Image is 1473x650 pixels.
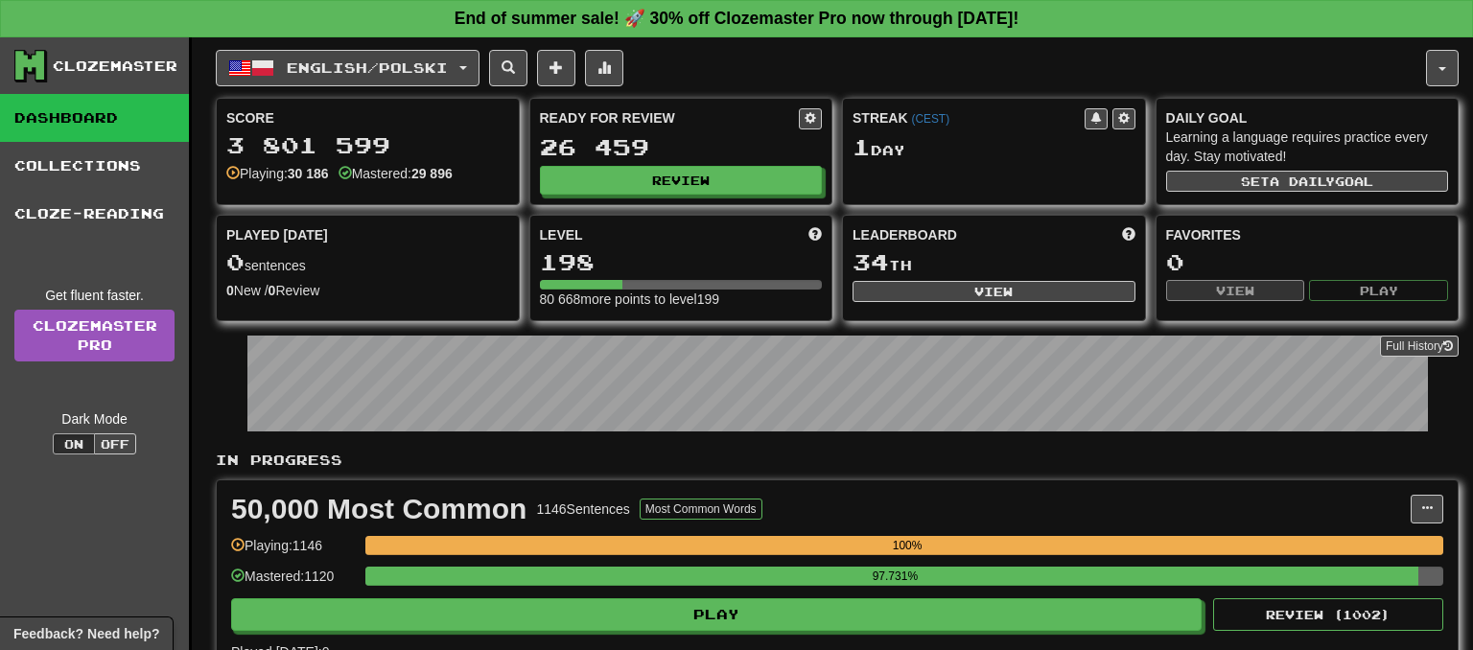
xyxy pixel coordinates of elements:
[540,166,823,195] button: Review
[853,135,1135,160] div: Day
[1166,128,1449,166] div: Learning a language requires practice every day. Stay motivated!
[1380,336,1459,357] button: Full History
[853,281,1135,302] button: View
[226,283,234,298] strong: 0
[226,248,245,275] span: 0
[1270,174,1335,188] span: a daily
[226,108,509,128] div: Score
[1166,225,1449,244] div: Favorites
[585,50,623,86] button: More stats
[14,286,175,305] div: Get fluent faster.
[911,112,949,126] a: (CEST)
[1309,280,1448,301] button: Play
[853,225,957,244] span: Leaderboard
[1166,250,1449,274] div: 0
[231,536,356,568] div: Playing: 1146
[339,164,453,183] div: Mastered:
[371,536,1443,555] div: 100%
[371,567,1418,586] div: 97.731%
[1166,280,1305,301] button: View
[14,310,175,361] a: ClozemasterPro
[1213,598,1443,631] button: Review (1002)
[216,451,1459,470] p: In Progress
[226,164,329,183] div: Playing:
[226,281,509,300] div: New / Review
[216,50,479,86] button: English/Polski
[231,495,526,523] div: 50,000 Most Common
[288,166,329,181] strong: 30 186
[540,250,823,274] div: 198
[1166,108,1449,128] div: Daily Goal
[537,50,575,86] button: Add sentence to collection
[1166,171,1449,192] button: Seta dailygoal
[226,133,509,157] div: 3 801 599
[1122,225,1135,244] span: This week in points, UTC
[540,135,823,159] div: 26 459
[226,250,509,275] div: sentences
[536,499,629,519] div: 1146 Sentences
[226,225,328,244] span: Played [DATE]
[269,283,276,298] strong: 0
[640,499,762,520] button: Most Common Words
[287,59,448,76] span: English / Polski
[489,50,527,86] button: Search sentences
[53,57,177,76] div: Clozemaster
[53,433,95,454] button: On
[808,225,822,244] span: Score more points to level up
[853,250,1135,275] div: th
[540,225,583,244] span: Level
[455,9,1019,28] strong: End of summer sale! 🚀 30% off Clozemaster Pro now through [DATE]!
[13,624,159,643] span: Open feedback widget
[853,108,1085,128] div: Streak
[853,133,871,160] span: 1
[14,409,175,429] div: Dark Mode
[411,166,453,181] strong: 29 896
[540,290,823,309] div: 80 668 more points to level 199
[231,598,1202,631] button: Play
[540,108,800,128] div: Ready for Review
[853,248,889,275] span: 34
[94,433,136,454] button: Off
[231,567,356,598] div: Mastered: 1120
